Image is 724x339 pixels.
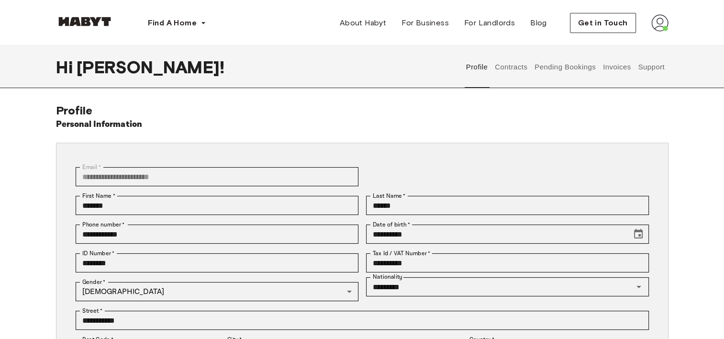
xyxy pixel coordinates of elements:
span: For Landlords [464,17,515,29]
img: Habyt [56,17,113,26]
label: Nationality [373,273,402,281]
h6: Personal Information [56,118,143,131]
label: ID Number [82,249,114,258]
div: [DEMOGRAPHIC_DATA] [76,282,358,301]
span: Hi [56,57,77,77]
button: Get in Touch [570,13,636,33]
div: user profile tabs [462,46,668,88]
span: About Habyt [340,17,386,29]
label: Date of birth [373,220,410,229]
label: Tax Id / VAT Number [373,249,430,258]
button: Open [632,280,646,294]
span: For Business [401,17,449,29]
button: Profile [465,46,489,88]
span: Get in Touch [578,17,628,29]
div: You can't change your email address at the moment. Please reach out to customer support in case y... [76,167,358,186]
img: avatar [651,14,668,32]
a: For Business [394,13,457,33]
span: Find A Home [148,17,197,29]
label: Gender [82,278,105,286]
label: Phone number [82,220,125,229]
button: Find A Home [140,13,214,33]
button: Invoices [601,46,632,88]
span: Profile [56,103,93,117]
span: Blog [530,17,547,29]
label: Street [82,306,102,315]
label: Last Name [373,192,406,200]
button: Contracts [494,46,529,88]
a: About Habyt [332,13,394,33]
a: For Landlords [457,13,523,33]
label: First Name [82,192,115,200]
button: Support [637,46,666,88]
a: Blog [523,13,555,33]
span: [PERSON_NAME] ! [77,57,224,77]
button: Pending Bookings [534,46,597,88]
label: Email [82,163,101,171]
button: Choose date, selected date is Jun 16, 2000 [629,225,648,244]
